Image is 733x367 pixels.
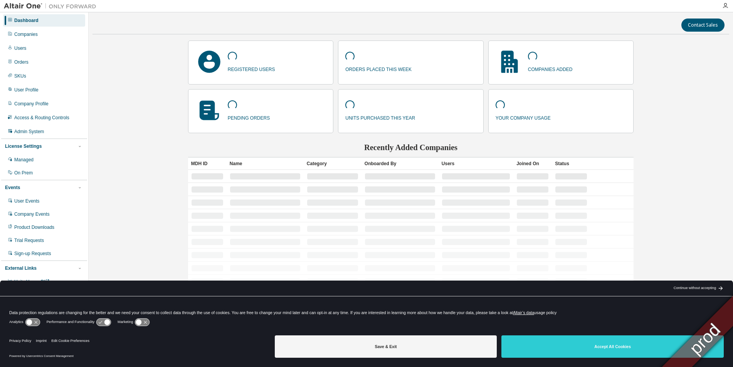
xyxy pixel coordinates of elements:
[14,45,26,51] div: Users
[345,113,415,122] p: units purchased this year
[14,170,33,176] div: On Prem
[5,143,42,149] div: License Settings
[14,250,51,257] div: Sign-up Requests
[191,157,224,170] div: MDH ID
[14,157,34,163] div: Managed
[14,129,44,135] div: Admin System
[5,184,20,191] div: Events
[516,157,549,170] div: Joined On
[528,64,573,73] p: companies added
[188,142,634,152] h2: Recently Added Companies
[14,115,69,121] div: Access & Routing Controls
[14,279,50,284] span: Units Usage BI
[14,31,38,37] div: Companies
[14,224,54,230] div: Product Downloads
[365,157,435,170] div: Onboarded By
[14,17,39,24] div: Dashboard
[228,64,275,73] p: registered users
[228,113,270,122] p: pending orders
[496,113,551,122] p: your company usage
[14,59,29,65] div: Orders
[14,101,49,107] div: Company Profile
[14,198,39,204] div: User Events
[230,157,301,170] div: Name
[5,265,37,271] div: External Links
[442,157,510,170] div: Users
[307,157,358,170] div: Category
[14,73,26,79] div: SKUs
[345,64,412,73] p: orders placed this week
[681,19,725,32] button: Contact Sales
[14,87,39,93] div: User Profile
[14,237,44,244] div: Trial Requests
[4,2,100,10] img: Altair One
[555,157,587,170] div: Status
[14,211,49,217] div: Company Events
